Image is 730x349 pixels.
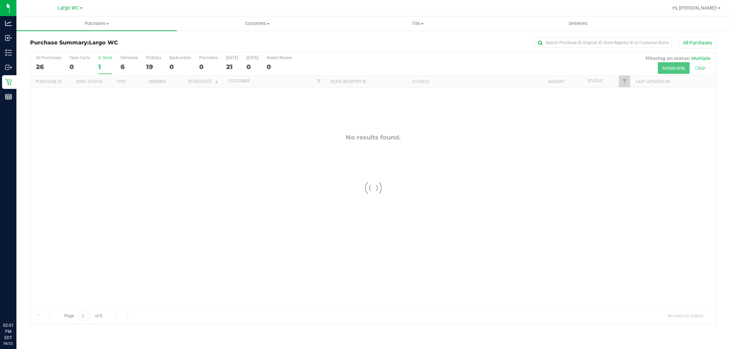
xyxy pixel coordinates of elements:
h3: Purchase Summary: [30,40,259,46]
span: Largo WC [89,39,118,46]
span: Purchases [16,21,177,27]
inline-svg: Analytics [5,20,12,27]
p: 02:01 PM EDT [3,322,13,341]
a: Deliveries [498,16,658,31]
span: Customers [177,21,337,27]
span: Tills [338,21,498,27]
inline-svg: Reports [5,93,12,100]
p: 08/22 [3,341,13,346]
span: Deliveries [560,21,597,27]
span: Hi, [PERSON_NAME]! [673,5,717,11]
a: Customers [177,16,337,31]
inline-svg: Retail [5,79,12,85]
iframe: Resource center [7,294,27,315]
a: Tills [337,16,498,31]
inline-svg: Inventory [5,49,12,56]
span: Largo WC [57,5,79,11]
button: All Purchases [679,37,716,49]
inline-svg: Outbound [5,64,12,71]
inline-svg: Inbound [5,35,12,41]
a: Purchases [16,16,177,31]
input: Search Purchase ID, Original ID, State Registry ID or Customer Name... [535,38,672,48]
